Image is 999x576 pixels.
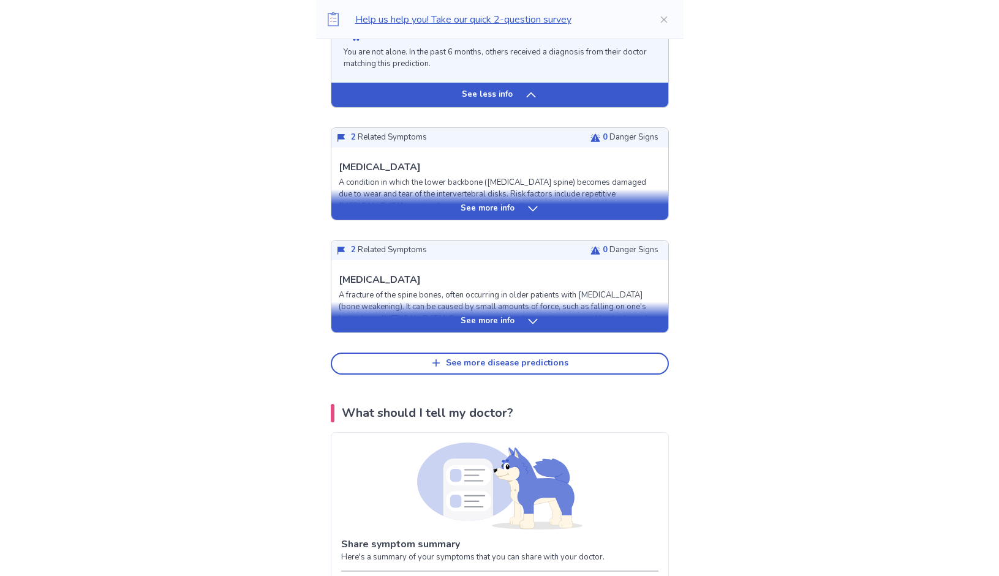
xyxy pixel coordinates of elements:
[341,537,658,552] p: Share symptom summary
[351,244,427,256] p: Related Symptoms
[339,272,421,287] p: [MEDICAL_DATA]
[603,244,658,256] p: Danger Signs
[351,132,356,143] span: 2
[339,177,661,213] p: A condition in which the lower backbone ([MEDICAL_DATA] spine) becomes damaged due to wear and te...
[331,353,669,375] button: See more disease predictions
[446,358,568,368] div: See more disease predictions
[461,315,515,327] p: See more info
[351,132,427,144] p: Related Symptoms
[603,132,608,143] span: 0
[462,89,513,101] p: See less info
[339,160,421,174] p: [MEDICAL_DATA]
[341,552,658,564] p: Here's a summary of your symptoms that you can share with your doctor.
[603,244,608,255] span: 0
[351,244,356,255] span: 2
[344,47,656,70] p: You are not alone. In the past 6 months, others received a diagnosis from their doctor matching t...
[355,12,639,27] p: Help us help you! Take our quick 2-question survey
[339,290,661,337] p: A fracture of the spine bones, often occurring in older patients with [MEDICAL_DATA] (bone weaken...
[342,404,513,422] p: What should I tell my doctor?
[417,443,582,529] img: Shiba (Report)
[461,203,515,215] p: See more info
[603,132,658,144] p: Danger Signs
